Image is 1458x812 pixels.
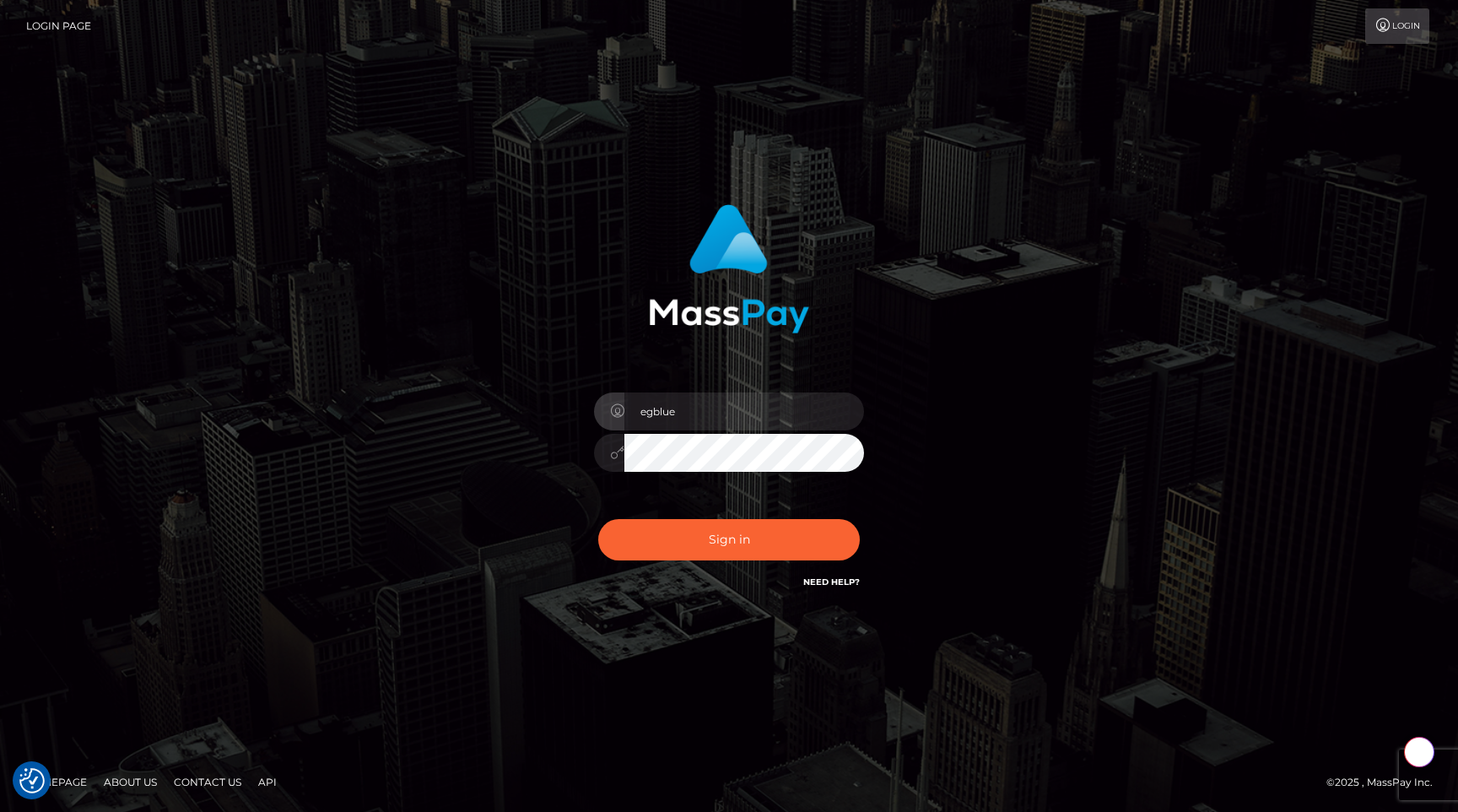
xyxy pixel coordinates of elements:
input: Username... [624,392,864,430]
a: About Us [97,769,164,795]
a: Homepage [19,769,94,795]
a: API [251,769,283,795]
a: Contact Us [167,769,248,795]
img: MassPay Login [649,204,809,333]
a: Need Help? [803,577,860,587]
button: Sign in [598,519,860,560]
a: Login [1365,8,1429,44]
a: Login Page [26,8,91,44]
img: Revisit consent button [19,768,45,793]
div: © 2025 , MassPay Inc. [1326,773,1445,792]
button: Consent Preferences [19,768,45,793]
